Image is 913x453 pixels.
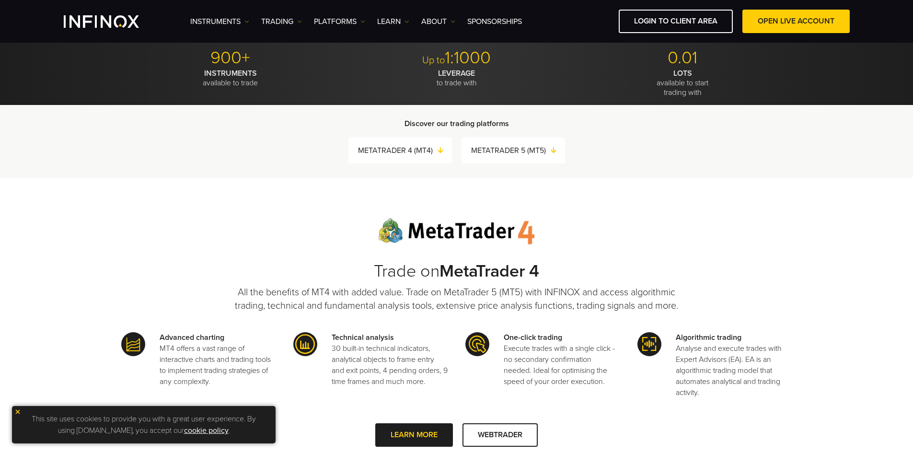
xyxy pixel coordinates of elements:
a: LEARN MORE [375,423,453,447]
p: This site uses cookies to provide you with a great user experience. By using [DOMAIN_NAME], you a... [17,411,271,439]
h2: Trade on [222,261,692,282]
img: Meta Trader 4 logo [378,218,535,245]
p: 0.01 [573,47,792,69]
a: SPONSORSHIPS [467,16,522,27]
span: Up to [422,55,445,66]
p: available to start trading with [573,69,792,97]
a: WEBTRADER [462,423,538,447]
strong: One-click trading [504,333,562,342]
a: Learn [377,16,409,27]
a: LOGIN TO CLIENT AREA [619,10,733,33]
strong: Algorithmic trading [676,333,741,342]
a: ABOUT [421,16,455,27]
p: 900+ [121,47,340,69]
strong: LOTS [673,69,692,78]
p: Analyse and execute trades with Expert Advisors (EA). EA is an algorithmic trading model that aut... [676,343,792,398]
strong: Discover our trading platforms [404,119,509,128]
a: TRADING [261,16,302,27]
p: 30 built-in technical indicators, analytical objects to frame entry and exit points, 4 pending or... [332,343,448,387]
strong: LEVERAGE [438,69,475,78]
strong: Advanced charting [160,333,224,342]
img: icon [637,332,661,356]
a: METATRADER 5 (MT5) [471,144,565,157]
img: icon [465,332,489,356]
p: MT4 offers a vast range of interactive charts and trading tools to implement trading strategies o... [160,343,276,387]
a: PLATFORMS [314,16,365,27]
a: METATRADER 4 (MT4) [358,144,452,157]
a: INFINOX Logo [64,15,162,28]
img: yellow close icon [14,408,21,415]
p: All the benefits of MT4 with added value. Trade on MetaTrader 5 (MT5) with INFINOX and access alg... [222,286,692,313]
p: Execute trades with a single click - no secondary confirmation needed. Ideal for optimising the s... [504,343,620,387]
a: Instruments [190,16,249,27]
p: to trade with [347,69,566,88]
strong: INSTRUMENTS [204,69,257,78]
a: cookie policy [184,426,229,435]
p: 1:1000 [347,47,566,69]
p: available to trade [121,69,340,88]
strong: MetaTrader 4 [439,261,539,281]
a: OPEN LIVE ACCOUNT [742,10,850,33]
img: icon [121,332,145,356]
strong: Technical analysis [332,333,394,342]
img: icon [293,332,317,356]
